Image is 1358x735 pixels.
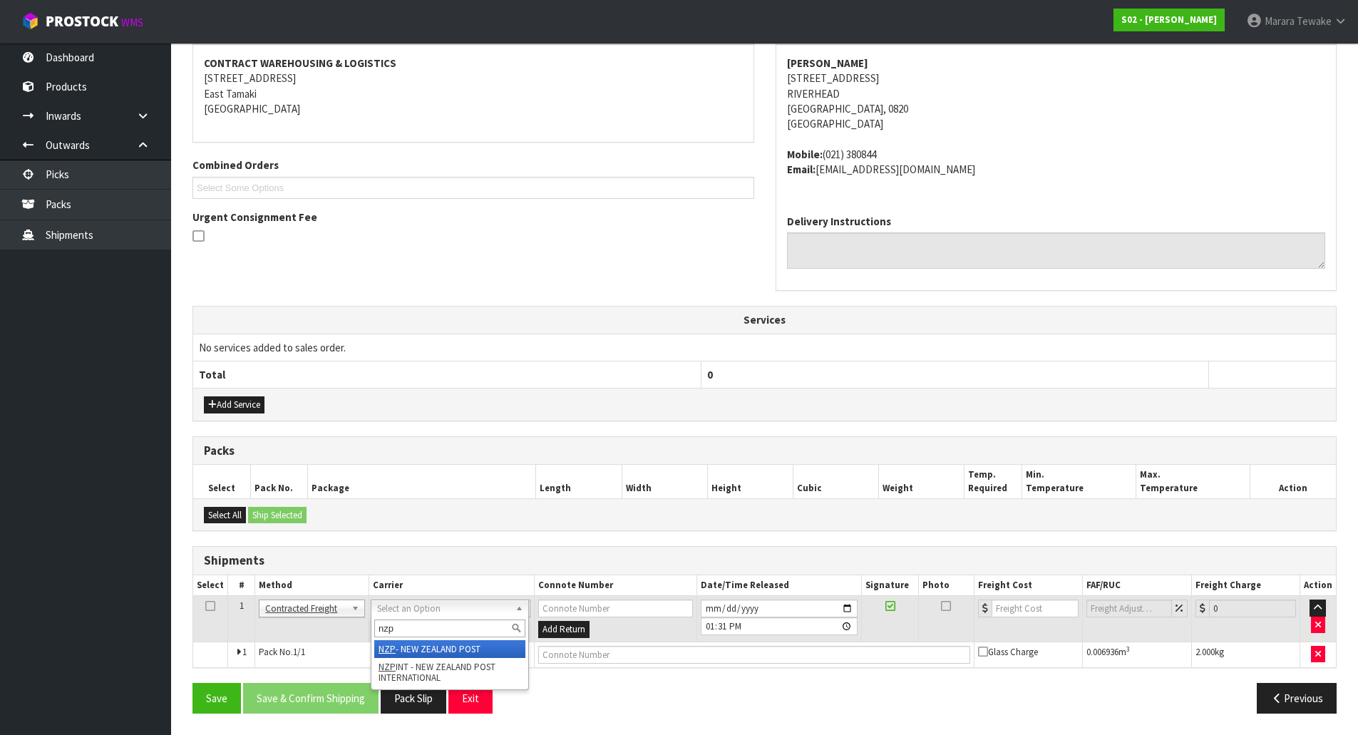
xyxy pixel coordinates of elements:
address: (021) 380844 [EMAIL_ADDRESS][DOMAIN_NAME] [787,147,1326,178]
th: Length [536,465,622,498]
th: # [228,575,255,596]
input: Freight Charge [1209,600,1296,617]
strong: [PERSON_NAME] [787,56,868,70]
td: m [1082,642,1191,667]
td: Pack No. [255,642,534,667]
button: Add Service [204,396,264,413]
td: No services added to sales order. [193,334,1336,361]
span: 1 [240,600,244,612]
button: Previous [1257,683,1337,714]
a: S02 - [PERSON_NAME] [1113,9,1225,31]
th: Pack No. [250,465,307,498]
h3: Shipments [204,554,1325,567]
button: Exit [448,683,493,714]
th: Carrier [369,575,534,596]
span: 0 [707,368,713,381]
button: Pack Slip [381,683,446,714]
li: INT - NEW ZEALAND POST INTERNATIONAL [374,658,525,687]
label: Combined Orders [192,158,279,173]
strong: mobile [787,148,823,161]
span: ProStock [46,12,118,31]
address: [STREET_ADDRESS] East Tamaki [GEOGRAPHIC_DATA] [204,56,743,117]
span: Tewake [1297,14,1332,28]
label: Delivery Instructions [787,214,891,229]
strong: CONTRACT WAREHOUSING & LOGISTICS [204,56,396,70]
td: kg [1191,642,1300,667]
th: Action [1300,575,1336,596]
th: Action [1250,465,1336,498]
th: Package [307,465,536,498]
span: Marara [1265,14,1295,28]
button: Save & Confirm Shipping [243,683,379,714]
span: 1 [242,646,247,658]
address: [STREET_ADDRESS] RIVERHEAD [GEOGRAPHIC_DATA], 0820 [GEOGRAPHIC_DATA] [787,56,1326,132]
th: Signature [862,575,918,596]
th: Cubic [793,465,879,498]
th: Freight Charge [1191,575,1300,596]
label: Urgent Consignment Fee [192,210,317,225]
span: 0.006936 [1086,646,1118,658]
th: Photo [918,575,974,596]
em: NZP [379,661,396,673]
input: Connote Number [538,600,693,617]
span: Contracted Freight [265,600,345,617]
th: FAF/RUC [1082,575,1191,596]
input: Connote Number [538,646,970,664]
span: Select an Option [377,600,510,617]
th: Date/Time Released [696,575,862,596]
th: Select [193,575,228,596]
button: Ship Selected [248,507,307,524]
th: Min. Temperature [1022,465,1136,498]
img: cube-alt.png [21,12,39,30]
span: 1/1 [293,646,305,658]
span: Ship [192,5,1337,724]
small: WMS [121,16,143,29]
th: Freight Cost [974,575,1082,596]
th: Services [193,307,1336,334]
button: Select All [204,507,246,524]
input: Freight Adjustment [1086,600,1172,617]
sup: 3 [1126,644,1130,654]
em: NZP [379,643,396,655]
input: Freight Cost [992,600,1079,617]
th: Select [193,465,250,498]
th: Temp. Required [965,465,1022,498]
button: Add Return [538,621,590,638]
li: - NEW ZEALAND POST [374,640,525,658]
span: Glass Charge [978,646,1038,658]
th: Connote Number [534,575,696,596]
th: Max. Temperature [1136,465,1250,498]
th: Method [255,575,369,596]
th: Total [193,361,701,389]
th: Width [622,465,707,498]
th: Height [707,465,793,498]
th: Weight [879,465,965,498]
span: 2.000 [1195,646,1215,658]
h3: Packs [204,444,1325,458]
strong: email [787,163,816,176]
button: Save [192,683,241,714]
strong: S02 - [PERSON_NAME] [1121,14,1217,26]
